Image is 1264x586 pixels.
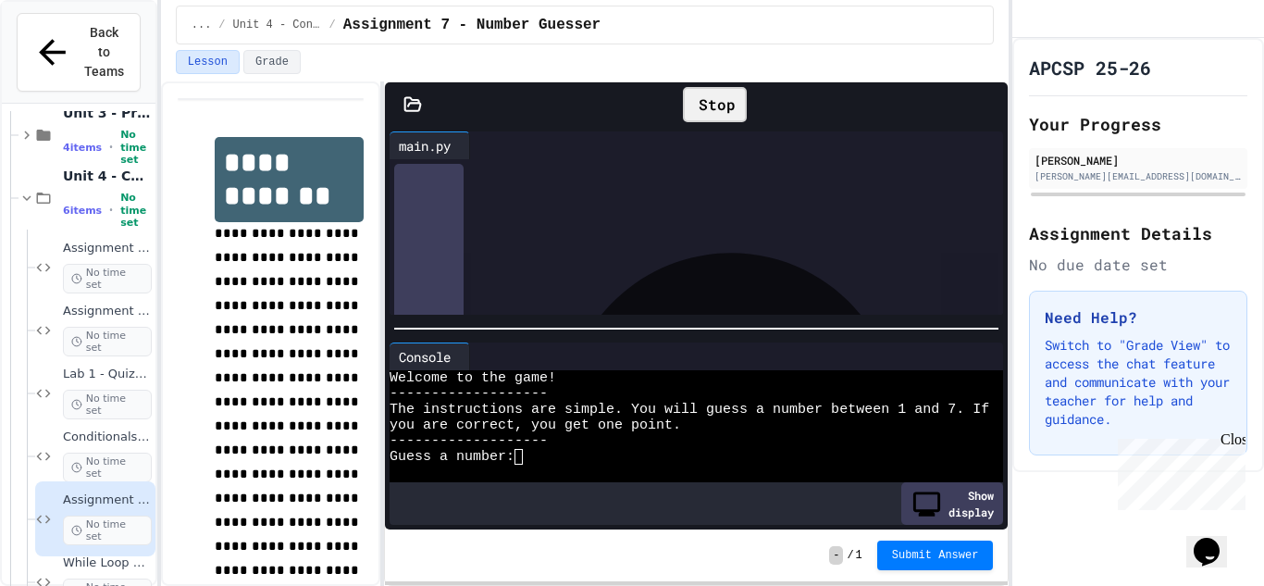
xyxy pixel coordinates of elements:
[390,136,460,156] div: main.py
[63,390,152,419] span: No time set
[63,430,152,445] span: Conditionals Bingo
[63,492,152,508] span: Assignment 7 - Number Guesser
[233,18,322,32] span: Unit 4 - Control Structures
[683,87,747,122] div: Stop
[109,203,113,218] span: •
[1110,431,1245,510] iframe: chat widget
[1045,306,1232,329] h3: Need Help?
[243,50,301,74] button: Grade
[1029,55,1151,81] h1: APCSP 25-26
[63,241,152,256] span: Assignment 5 - Booleans
[63,304,152,319] span: Assignment 6 - Discount Calculator
[17,13,141,92] button: Back to Teams
[892,548,979,563] span: Submit Answer
[63,168,152,184] span: Unit 4 - Control Structures
[847,548,853,563] span: /
[390,370,556,386] span: Welcome to the game!
[120,192,152,229] span: No time set
[1029,220,1247,246] h2: Assignment Details
[109,140,113,155] span: •
[63,555,152,571] span: While Loop Coding Challenges (In-Class)
[1029,254,1247,276] div: No due date set
[390,386,548,402] span: -------------------
[192,18,212,32] span: ...
[1045,336,1232,429] p: Switch to "Grade View" to access the chat feature and communicate with your teacher for help and ...
[176,50,240,74] button: Lesson
[856,548,862,563] span: 1
[218,18,225,32] span: /
[63,327,152,356] span: No time set
[63,105,152,121] span: Unit 3 - Programming Basics
[83,23,125,81] span: Back to Teams
[877,541,994,570] button: Submit Answer
[120,129,152,166] span: No time set
[1029,111,1247,137] h2: Your Progress
[63,205,102,217] span: 6 items
[390,343,470,370] div: Console
[390,402,989,418] span: The instructions are simple. You will guess a number between 1 and 7. If
[829,546,843,565] span: -
[901,482,1003,525] div: Show display
[63,142,102,154] span: 4 items
[390,347,460,367] div: Console
[390,131,470,159] div: main.py
[390,418,681,433] span: you are correct, you get one point.
[390,449,514,465] span: Guess a number:
[1186,512,1245,567] iframe: chat widget
[7,7,128,118] div: Chat with us now!Close
[329,18,336,32] span: /
[63,516,152,545] span: No time set
[63,453,152,482] span: No time set
[1035,169,1242,183] div: [PERSON_NAME][EMAIL_ADDRESS][DOMAIN_NAME]
[63,367,152,382] span: Lab 1 - Quiz-Game
[1035,152,1242,168] div: [PERSON_NAME]
[63,264,152,293] span: No time set
[343,14,601,36] span: Assignment 7 - Number Guesser
[390,433,548,449] span: -------------------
